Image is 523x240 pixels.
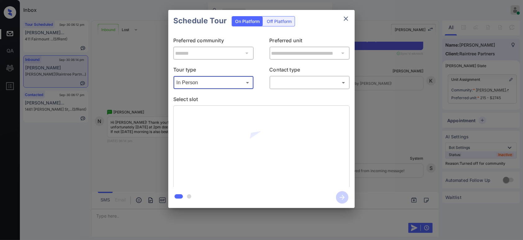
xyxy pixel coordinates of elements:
[232,16,263,26] div: On Platform
[168,10,232,32] h2: Schedule Tour
[175,77,252,88] div: In Person
[225,110,298,183] img: loaderv1.7921fd1ed0a854f04152.gif
[173,37,254,47] p: Preferred community
[173,95,350,105] p: Select slot
[270,66,350,76] p: Contact type
[264,16,295,26] div: Off Platform
[173,66,254,76] p: Tour type
[340,12,352,25] button: close
[332,189,352,205] button: btn-next
[270,37,350,47] p: Preferred unit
